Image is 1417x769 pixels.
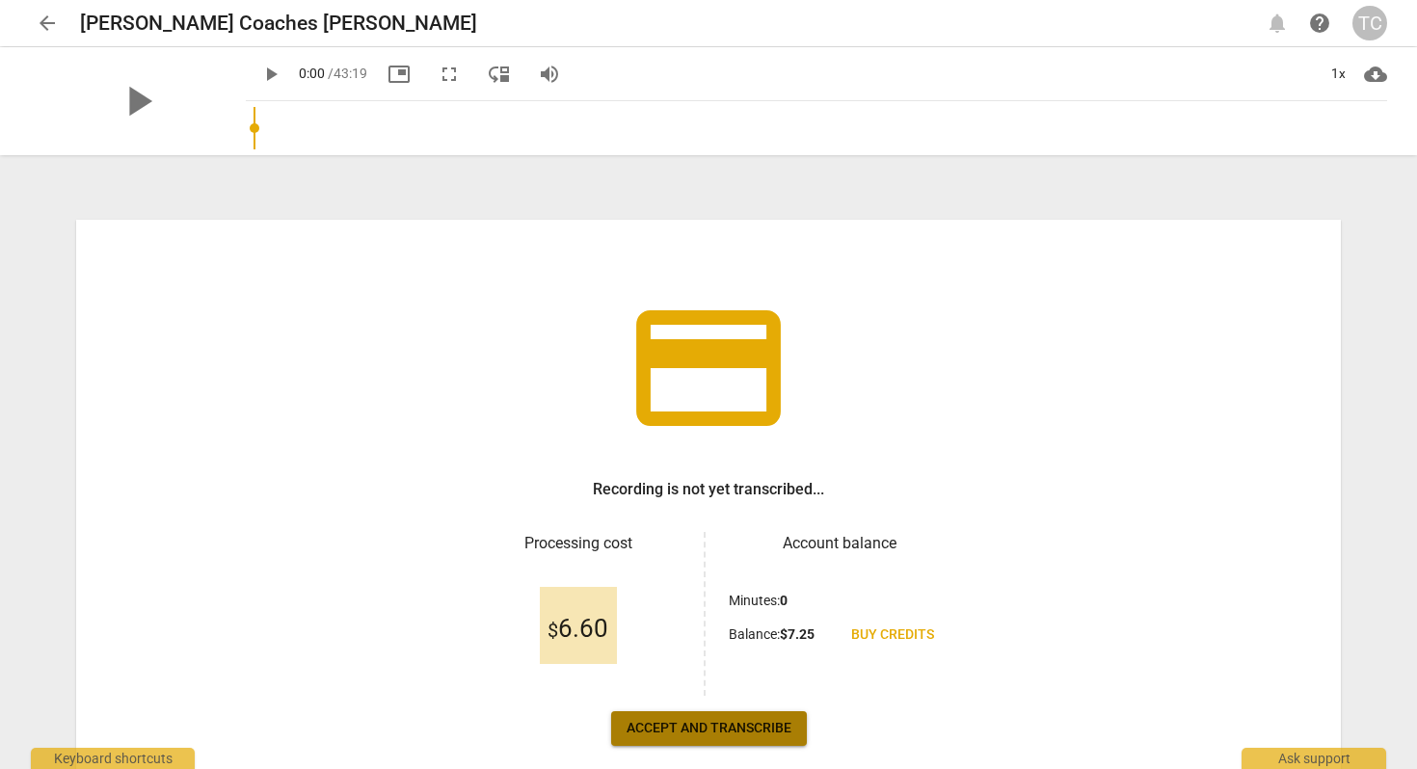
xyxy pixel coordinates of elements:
button: View player as separate pane [482,57,517,92]
span: arrow_back [36,12,59,35]
span: Buy credits [851,625,934,645]
span: help [1308,12,1331,35]
div: Keyboard shortcuts [31,748,195,769]
span: 0:00 [299,66,325,81]
div: 1x [1320,59,1356,90]
button: TC [1352,6,1387,40]
span: move_down [488,63,511,86]
button: Picture in picture [382,57,416,92]
a: Help [1302,6,1337,40]
a: Buy credits [836,618,949,652]
div: Ask support [1242,748,1386,769]
p: Balance : [729,624,815,645]
button: Accept and transcribe [611,711,807,746]
h3: Account balance [729,532,949,555]
h3: Processing cost [468,532,688,555]
span: / 43:19 [328,66,367,81]
button: Play [254,57,288,92]
button: Volume [532,57,567,92]
h3: Recording is not yet transcribed... [593,478,824,501]
span: play_arrow [113,76,163,126]
span: fullscreen [438,63,461,86]
span: credit_card [622,281,795,455]
span: picture_in_picture [388,63,411,86]
p: Minutes : [729,591,788,611]
span: 6.60 [548,615,608,644]
span: $ [548,619,558,642]
span: volume_up [538,63,561,86]
span: cloud_download [1364,63,1387,86]
h2: [PERSON_NAME] Coaches [PERSON_NAME] [80,12,477,36]
span: play_arrow [259,63,282,86]
b: 0 [780,593,788,608]
b: $ 7.25 [780,626,815,642]
span: Accept and transcribe [627,719,791,738]
button: Fullscreen [432,57,467,92]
